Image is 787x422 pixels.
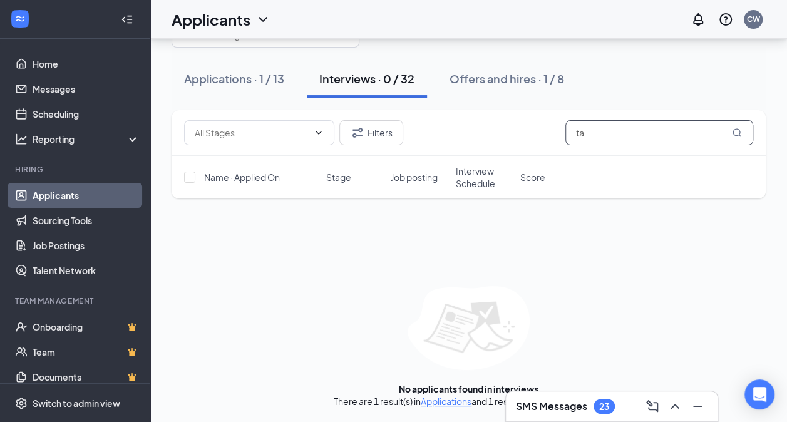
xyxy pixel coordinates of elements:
svg: ComposeMessage [645,399,660,414]
div: Reporting [33,133,140,145]
div: No applicants found in interviews [399,383,538,395]
a: OnboardingCrown [33,314,140,339]
div: Switch to admin view [33,397,120,409]
svg: WorkstreamLogo [14,13,26,25]
svg: Minimize [690,399,705,414]
a: Home [33,51,140,76]
svg: ChevronUp [667,399,682,414]
svg: Filter [350,125,365,140]
div: Applications · 1 / 13 [184,71,284,86]
div: 23 [599,401,609,412]
a: Applicants [33,183,140,208]
a: Messages [33,76,140,101]
button: Filter Filters [339,120,403,145]
div: CW [747,14,760,24]
span: Stage [326,171,351,183]
h3: SMS Messages [516,399,587,413]
span: Score [520,171,545,183]
a: TeamCrown [33,339,140,364]
span: Interview Schedule [456,165,513,190]
svg: Notifications [691,12,706,27]
div: Hiring [15,164,137,175]
a: Applications [421,396,471,407]
a: Job Postings [33,233,140,258]
span: Job posting [391,171,438,183]
svg: QuestionInfo [718,12,733,27]
a: Scheduling [33,101,140,126]
button: Minimize [687,396,707,416]
a: Talent Network [33,258,140,283]
h1: Applicants [172,9,250,30]
svg: Collapse [121,13,133,26]
input: All Stages [195,126,309,140]
button: ComposeMessage [642,396,662,416]
input: Search in interviews [565,120,753,145]
div: There are 1 result(s) in and 1 result(s) in . [334,395,604,408]
svg: Settings [15,397,28,409]
div: Offers and hires · 1 / 8 [450,71,564,86]
div: Interviews · 0 / 32 [319,71,414,86]
a: Sourcing Tools [33,208,140,233]
span: Name · Applied On [204,171,280,183]
div: Team Management [15,296,137,306]
a: DocumentsCrown [33,364,140,389]
svg: MagnifyingGlass [732,128,742,138]
div: Open Intercom Messenger [744,379,774,409]
svg: Analysis [15,133,28,145]
svg: ChevronDown [314,128,324,138]
button: ChevronUp [665,396,685,416]
img: empty-state [408,286,530,370]
svg: ChevronDown [255,12,270,27]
